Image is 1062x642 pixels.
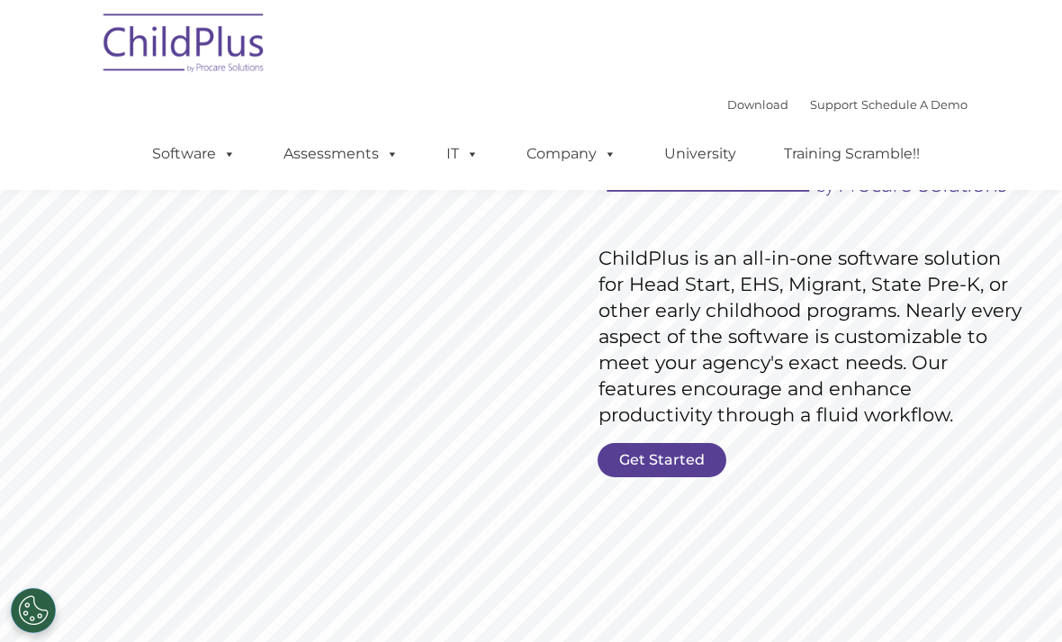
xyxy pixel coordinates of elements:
[11,588,56,633] button: Cookies Settings
[727,97,967,112] font: |
[134,136,254,172] a: Software
[598,443,726,477] a: Get Started
[646,136,754,172] a: University
[861,97,967,112] a: Schedule A Demo
[766,136,938,172] a: Training Scramble!!
[94,1,274,91] img: ChildPlus by Procare Solutions
[598,245,1023,428] rs-layer: ChildPlus is an all-in-one software solution for Head Start, EHS, Migrant, State Pre-K, or other ...
[428,136,497,172] a: IT
[508,136,634,172] a: Company
[727,97,788,112] a: Download
[265,136,417,172] a: Assessments
[810,97,858,112] a: Support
